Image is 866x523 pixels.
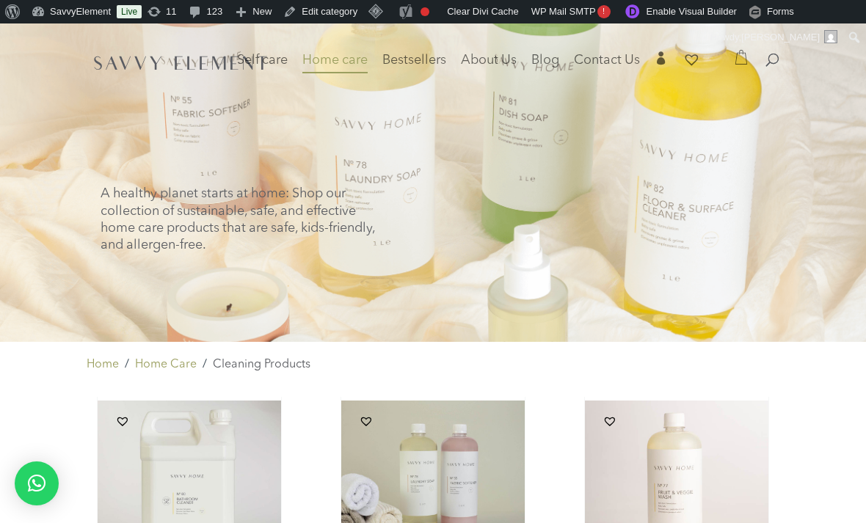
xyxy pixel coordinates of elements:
[237,54,288,67] span: Self care
[531,54,559,67] span: Blog
[125,355,129,374] span: /
[382,54,446,67] span: Bestsellers
[705,26,843,49] a: Howdy,
[741,32,820,43] span: [PERSON_NAME]
[213,359,310,370] span: Cleaning Products
[237,55,288,84] a: Self care
[302,54,368,67] span: Home care
[574,54,640,67] span: Contact Us
[117,5,142,18] a: Live
[135,355,197,374] a: Home Care
[655,51,668,65] span: 
[101,186,382,255] p: A healthy planet starts at home: Shop our collection of sustainable, safe, and effective home car...
[655,51,668,76] a: 
[87,355,119,374] a: Home
[531,55,559,76] a: Blog
[203,355,207,374] span: /
[135,359,197,370] span: Home Care
[382,55,446,76] a: Bestsellers
[90,51,272,74] img: SavvyElement
[461,55,517,76] a: About Us
[597,5,611,18] span: !
[461,54,517,67] span: About Us
[574,55,640,76] a: Contact Us
[421,7,429,16] div: Focus keyphrase not set
[302,55,368,84] a: Home care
